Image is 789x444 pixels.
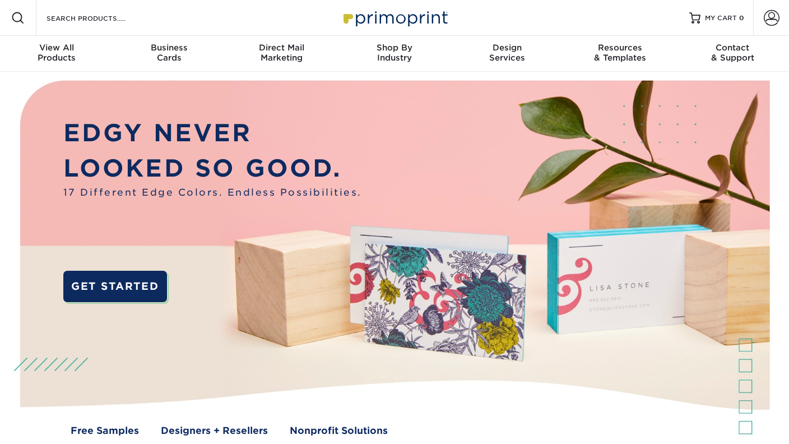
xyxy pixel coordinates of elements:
span: Direct Mail [225,43,338,53]
a: BusinessCards [113,36,225,72]
a: Contact& Support [676,36,789,72]
a: Shop ByIndustry [338,36,451,72]
input: SEARCH PRODUCTS..... [45,11,155,25]
a: Nonprofit Solutions [290,424,388,438]
p: LOOKED SO GOOD. [63,150,362,186]
span: 17 Different Edge Colors. Endless Possibilities. [63,186,362,200]
a: DesignServices [451,36,564,72]
div: & Templates [564,43,676,63]
a: Designers + Resellers [161,424,268,438]
a: Free Samples [71,424,139,438]
a: GET STARTED [63,271,167,302]
span: Contact [676,43,789,53]
img: Primoprint [338,6,451,30]
a: Direct MailMarketing [225,36,338,72]
span: Shop By [338,43,451,53]
div: Marketing [225,43,338,63]
div: Industry [338,43,451,63]
p: EDGY NEVER [63,115,362,150]
span: Resources [564,43,676,53]
div: Services [451,43,564,63]
a: Resources& Templates [564,36,676,72]
span: Design [451,43,564,53]
div: Cards [113,43,225,63]
div: & Support [676,43,789,63]
span: Business [113,43,225,53]
span: 0 [739,14,744,22]
span: MY CART [705,13,737,23]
